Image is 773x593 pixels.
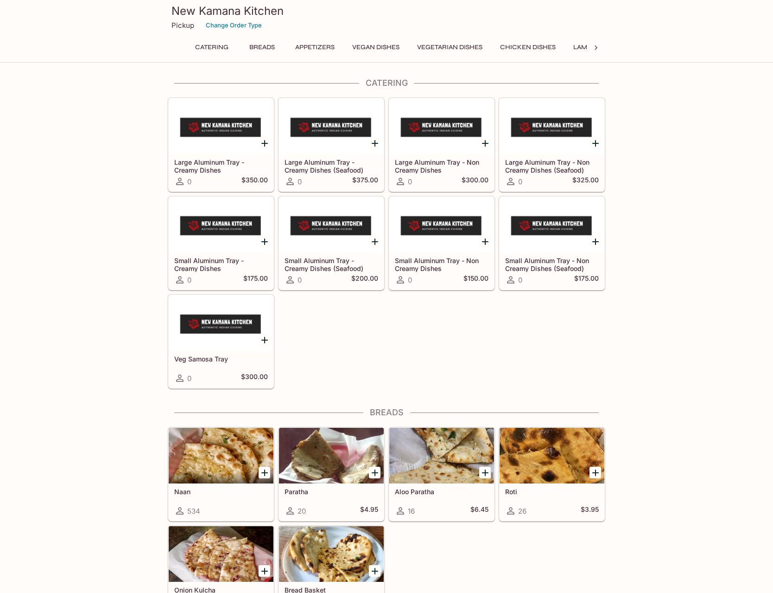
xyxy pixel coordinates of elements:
div: Roti [500,428,604,483]
h5: $6.45 [470,505,488,516]
span: 0 [187,374,191,383]
div: Large Aluminum Tray - Non Creamy Dishes [389,98,494,154]
button: Add Small Aluminum Tray - Creamy Dishes (Seafood) [369,236,380,247]
div: Aloo Paratha [389,428,494,483]
button: Add Large Aluminum Tray - Creamy Dishes [259,137,270,149]
h5: Large Aluminum Tray - Non Creamy Dishes (Seafood) [505,158,599,174]
div: Large Aluminum Tray - Non Creamy Dishes (Seafood) [500,98,604,154]
div: Small Aluminum Tray - Creamy Dishes (Seafood) [279,197,384,252]
h5: Large Aluminum Tray - Creamy Dishes (Seafood) [285,158,378,174]
button: Vegetarian Dishes [412,41,488,54]
span: 26 [518,507,526,516]
button: Add Small Aluminum Tray - Non Creamy Dishes [479,236,491,247]
button: Chicken Dishes [495,41,561,54]
button: Add Aloo Paratha [479,467,491,478]
h5: Small Aluminum Tray - Creamy Dishes [174,257,268,272]
a: Paratha20$4.95 [279,427,384,521]
h5: Large Aluminum Tray - Non Creamy Dishes [395,158,488,174]
a: Large Aluminum Tray - Non Creamy Dishes0$300.00 [389,98,494,192]
h4: Catering [168,78,605,88]
h5: $350.00 [241,176,268,187]
button: Add Large Aluminum Tray - Non Creamy Dishes (Seafood) [589,137,601,149]
div: Small Aluminum Tray - Non Creamy Dishes [389,197,494,252]
a: Small Aluminum Tray - Non Creamy Dishes0$150.00 [389,196,494,290]
button: Add Small Aluminum Tray - Creamy Dishes [259,236,270,247]
a: Aloo Paratha16$6.45 [389,427,494,521]
div: Small Aluminum Tray - Non Creamy Dishes (Seafood) [500,197,604,252]
button: Add Small Aluminum Tray - Non Creamy Dishes (Seafood) [589,236,601,247]
button: Change Order Type [202,18,266,32]
h5: Aloo Paratha [395,488,488,496]
span: 0 [518,276,522,284]
h5: $150.00 [463,274,488,285]
button: Add Naan [259,467,270,478]
div: Bread Basket [279,526,384,582]
h5: $325.00 [572,176,599,187]
div: Large Aluminum Tray - Creamy Dishes [169,98,273,154]
div: Veg Samosa Tray [169,295,273,351]
button: Vegan Dishes [347,41,405,54]
a: Large Aluminum Tray - Creamy Dishes (Seafood)0$375.00 [279,98,384,192]
button: Add Onion Kulcha [259,565,270,577]
button: Add Large Aluminum Tray - Non Creamy Dishes [479,137,491,149]
h5: Naan [174,488,268,496]
a: Naan534 [168,427,274,521]
h5: $3.95 [581,505,599,516]
span: 0 [408,276,412,284]
h5: $200.00 [351,274,378,285]
a: Small Aluminum Tray - Creamy Dishes (Seafood)0$200.00 [279,196,384,290]
div: Naan [169,428,273,483]
span: 0 [408,177,412,186]
h5: $300.00 [462,176,488,187]
button: Lamb Dishes [568,41,621,54]
a: Large Aluminum Tray - Creamy Dishes0$350.00 [168,98,274,192]
h5: Veg Samosa Tray [174,355,268,363]
h5: Roti [505,488,599,496]
a: Large Aluminum Tray - Non Creamy Dishes (Seafood)0$325.00 [499,98,605,192]
button: Add Large Aluminum Tray - Creamy Dishes (Seafood) [369,137,380,149]
span: 0 [187,177,191,186]
span: 16 [408,507,415,516]
h5: $300.00 [241,373,268,384]
a: Small Aluminum Tray - Non Creamy Dishes (Seafood)0$175.00 [499,196,605,290]
h5: Paratha [285,488,378,496]
button: Add Roti [589,467,601,478]
button: Add Bread Basket [369,565,380,577]
h5: Large Aluminum Tray - Creamy Dishes [174,158,268,174]
h5: $175.00 [574,274,599,285]
span: 0 [298,276,302,284]
a: Small Aluminum Tray - Creamy Dishes0$175.00 [168,196,274,290]
button: Add Paratha [369,467,380,478]
button: Breads [241,41,283,54]
h5: Small Aluminum Tray - Non Creamy Dishes (Seafood) [505,257,599,272]
span: 0 [298,177,302,186]
div: Small Aluminum Tray - Creamy Dishes [169,197,273,252]
button: Add Veg Samosa Tray [259,334,270,346]
button: Appetizers [290,41,340,54]
span: 534 [187,507,200,516]
a: Roti26$3.95 [499,427,605,521]
span: 20 [298,507,306,516]
div: Paratha [279,428,384,483]
h4: Breads [168,407,605,418]
h5: Small Aluminum Tray - Creamy Dishes (Seafood) [285,257,378,272]
h5: $175.00 [243,274,268,285]
div: Onion Kulcha [169,526,273,582]
h5: $375.00 [352,176,378,187]
h5: $4.95 [360,505,378,516]
div: Large Aluminum Tray - Creamy Dishes (Seafood) [279,98,384,154]
button: Catering [190,41,234,54]
span: 0 [518,177,522,186]
h5: Small Aluminum Tray - Non Creamy Dishes [395,257,488,272]
span: 0 [187,276,191,284]
p: Pickup [171,21,194,30]
a: Veg Samosa Tray0$300.00 [168,295,274,388]
h3: New Kamana Kitchen [171,4,602,18]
